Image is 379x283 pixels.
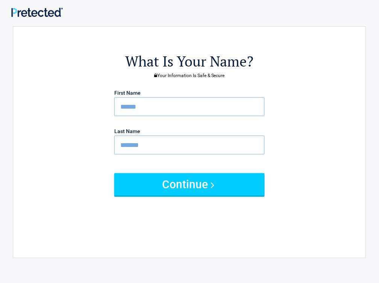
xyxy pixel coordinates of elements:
[11,8,63,17] img: Main Logo
[114,173,265,196] button: Continue
[55,52,324,71] h2: What Is Your Name?
[55,73,324,78] h3: Your Information Is Safe & Secure
[114,90,141,95] label: First Name
[114,129,140,134] label: Last Name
